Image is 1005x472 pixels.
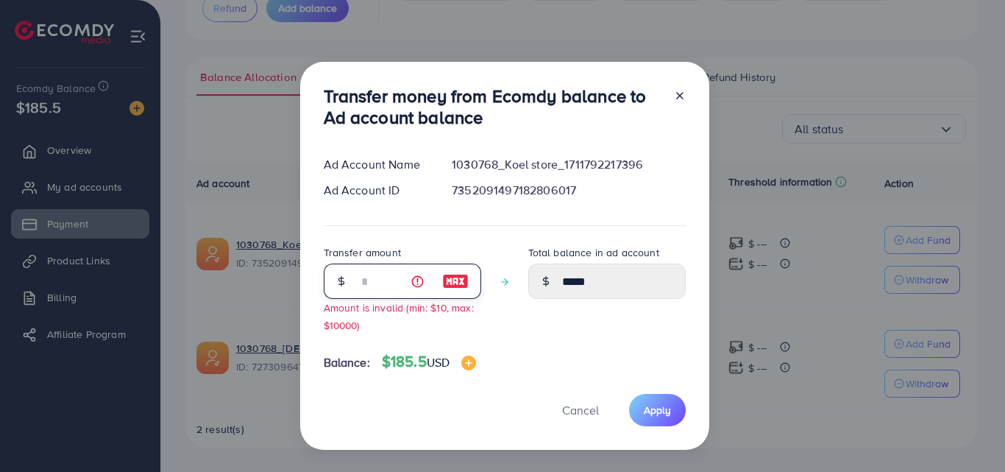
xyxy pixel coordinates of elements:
[440,156,697,173] div: 1030768_Koel store_1711792217396
[629,394,686,426] button: Apply
[382,353,476,371] h4: $185.5
[461,356,476,370] img: image
[324,85,662,128] h3: Transfer money from Ecomdy balance to Ad account balance
[427,354,450,370] span: USD
[528,245,659,260] label: Total balance in ad account
[324,245,401,260] label: Transfer amount
[942,406,994,461] iframe: Chat
[324,354,370,371] span: Balance:
[644,403,671,418] span: Apply
[440,182,697,199] div: 7352091497182806017
[324,300,474,331] small: Amount is invalid (min: $10, max: $10000)
[544,394,617,426] button: Cancel
[442,272,469,290] img: image
[562,402,599,418] span: Cancel
[312,156,441,173] div: Ad Account Name
[312,182,441,199] div: Ad Account ID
